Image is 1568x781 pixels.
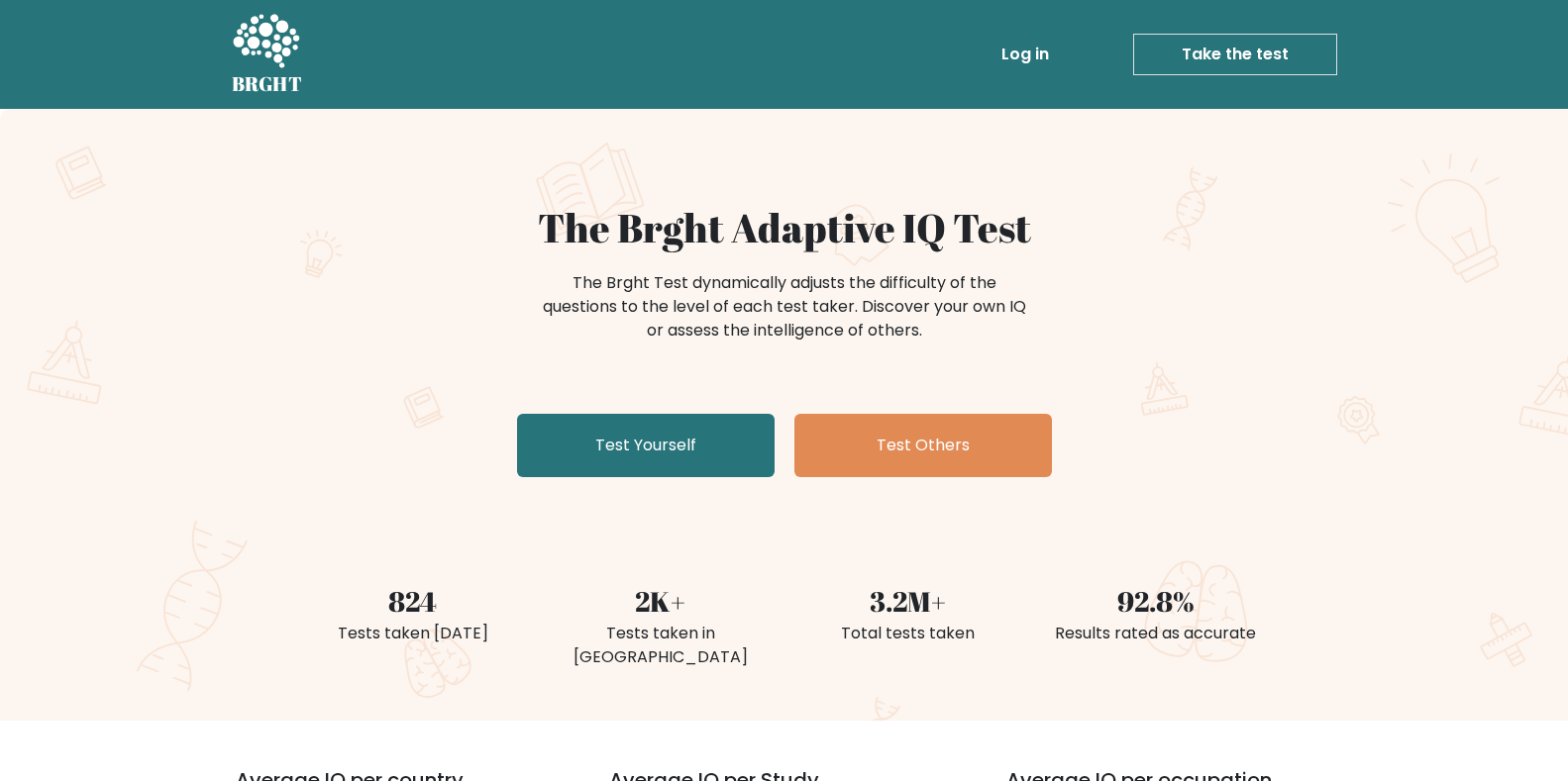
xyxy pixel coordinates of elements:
h5: BRGHT [232,72,303,96]
div: 92.8% [1044,580,1268,622]
a: Log in [993,35,1057,74]
div: Results rated as accurate [1044,622,1268,645]
div: The Brght Test dynamically adjusts the difficulty of the questions to the level of each test take... [537,271,1032,342]
div: 2K+ [549,580,773,622]
a: BRGHT [232,8,303,101]
div: 3.2M+ [796,580,1020,622]
a: Test Yourself [517,414,775,477]
div: 824 [301,580,525,622]
div: Tests taken in [GEOGRAPHIC_DATA] [549,622,773,669]
a: Test Others [794,414,1052,477]
h1: The Brght Adaptive IQ Test [301,204,1268,251]
a: Take the test [1133,34,1337,75]
div: Tests taken [DATE] [301,622,525,645]
div: Total tests taken [796,622,1020,645]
